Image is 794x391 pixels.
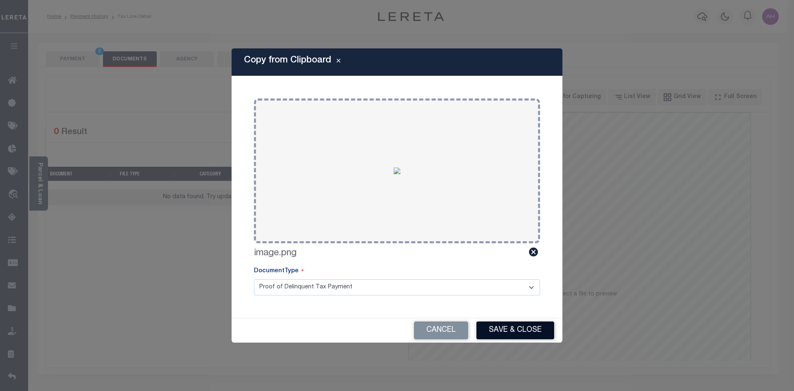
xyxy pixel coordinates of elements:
button: Close [331,57,346,67]
button: Cancel [414,321,468,339]
button: Save & Close [476,321,554,339]
label: DocumentType [254,267,304,276]
img: 598196cd-cace-48fa-90a6-da8c01c5d80b [394,168,400,174]
label: image.png [254,247,297,260]
h5: Copy from Clipboard [244,55,331,66]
